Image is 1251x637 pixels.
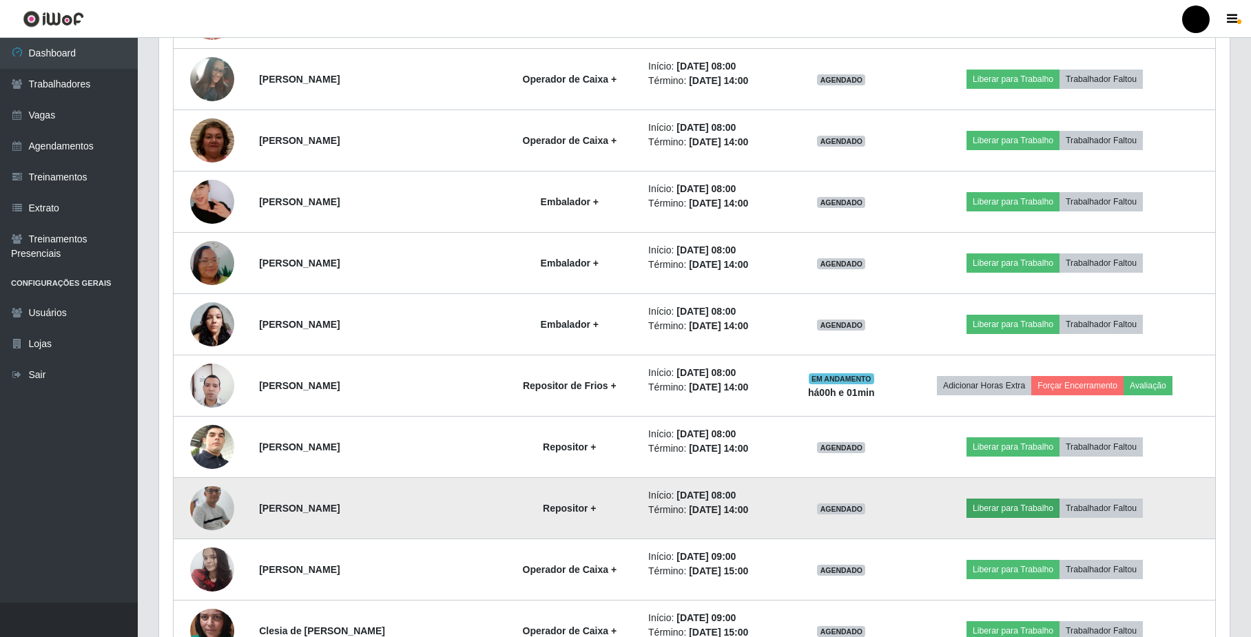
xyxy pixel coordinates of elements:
[190,295,234,353] img: 1714848493564.jpeg
[648,366,780,380] li: Início:
[817,626,865,637] span: AGENDADO
[648,304,780,319] li: Início:
[190,224,234,302] img: 1750466226546.jpeg
[676,61,736,72] time: [DATE] 08:00
[809,373,874,384] span: EM ANDAMENTO
[648,564,780,578] li: Término:
[648,319,780,333] li: Término:
[259,441,340,452] strong: [PERSON_NAME]
[648,611,780,625] li: Início:
[190,94,234,187] img: 1756260956373.jpeg
[808,387,875,398] strong: há 00 h e 01 min
[817,442,865,453] span: AGENDADO
[1059,437,1143,457] button: Trabalhador Faltou
[648,441,780,456] li: Término:
[689,443,748,454] time: [DATE] 14:00
[817,136,865,147] span: AGENDADO
[1059,315,1143,334] button: Trabalhador Faltou
[966,499,1059,518] button: Liberar para Trabalho
[966,437,1059,457] button: Liberar para Trabalho
[676,367,736,378] time: [DATE] 08:00
[541,196,599,207] strong: Embalador +
[648,135,780,149] li: Término:
[1059,70,1143,89] button: Trabalhador Faltou
[259,503,340,514] strong: [PERSON_NAME]
[817,503,865,514] span: AGENDADO
[689,320,748,331] time: [DATE] 14:00
[523,380,617,391] strong: Repositor de Frios +
[543,503,596,514] strong: Repositor +
[1059,131,1143,150] button: Trabalhador Faltou
[689,565,748,576] time: [DATE] 15:00
[676,612,736,623] time: [DATE] 09:00
[966,315,1059,334] button: Liberar para Trabalho
[1059,499,1143,518] button: Trabalhador Faltou
[1031,376,1124,395] button: Forçar Encerramento
[676,490,736,501] time: [DATE] 08:00
[648,182,780,196] li: Início:
[676,306,736,317] time: [DATE] 08:00
[648,427,780,441] li: Início:
[523,625,617,636] strong: Operador de Caixa +
[541,258,599,269] strong: Embalador +
[817,320,865,331] span: AGENDADO
[259,258,340,269] strong: [PERSON_NAME]
[259,196,340,207] strong: [PERSON_NAME]
[966,70,1059,89] button: Liberar para Trabalho
[817,565,865,576] span: AGENDADO
[676,428,736,439] time: [DATE] 08:00
[689,136,748,147] time: [DATE] 14:00
[190,50,234,109] img: 1725135374051.jpeg
[190,155,234,248] img: 1725648253960.jpeg
[648,550,780,564] li: Início:
[648,380,780,395] li: Término:
[190,540,234,598] img: 1732900043478.jpeg
[648,74,780,88] li: Término:
[23,10,84,28] img: CoreUI Logo
[966,192,1059,211] button: Liberar para Trabalho
[966,560,1059,579] button: Liberar para Trabalho
[259,564,340,575] strong: [PERSON_NAME]
[817,258,865,269] span: AGENDADO
[648,59,780,74] li: Início:
[689,259,748,270] time: [DATE] 14:00
[689,75,748,86] time: [DATE] 14:00
[523,74,617,85] strong: Operador de Caixa +
[259,380,340,391] strong: [PERSON_NAME]
[648,258,780,272] li: Término:
[676,122,736,133] time: [DATE] 08:00
[676,244,736,255] time: [DATE] 08:00
[689,198,748,209] time: [DATE] 14:00
[966,253,1059,273] button: Liberar para Trabalho
[689,382,748,393] time: [DATE] 14:00
[190,356,234,415] img: 1738081845733.jpeg
[648,121,780,135] li: Início:
[817,197,865,208] span: AGENDADO
[523,564,617,575] strong: Operador de Caixa +
[648,488,780,503] li: Início:
[676,183,736,194] time: [DATE] 08:00
[523,135,617,146] strong: Operador de Caixa +
[259,625,385,636] strong: Clesia de [PERSON_NAME]
[648,196,780,211] li: Término:
[1059,560,1143,579] button: Trabalhador Faltou
[648,503,780,517] li: Término:
[190,408,234,486] img: 1654341845405.jpeg
[541,319,599,330] strong: Embalador +
[259,74,340,85] strong: [PERSON_NAME]
[543,441,596,452] strong: Repositor +
[817,74,865,85] span: AGENDADO
[648,243,780,258] li: Início:
[1059,253,1143,273] button: Trabalhador Faltou
[966,131,1059,150] button: Liberar para Trabalho
[190,458,234,558] img: 1689019762958.jpeg
[676,551,736,562] time: [DATE] 09:00
[937,376,1031,395] button: Adicionar Horas Extra
[259,135,340,146] strong: [PERSON_NAME]
[259,319,340,330] strong: [PERSON_NAME]
[1124,376,1172,395] button: Avaliação
[689,504,748,515] time: [DATE] 14:00
[1059,192,1143,211] button: Trabalhador Faltou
